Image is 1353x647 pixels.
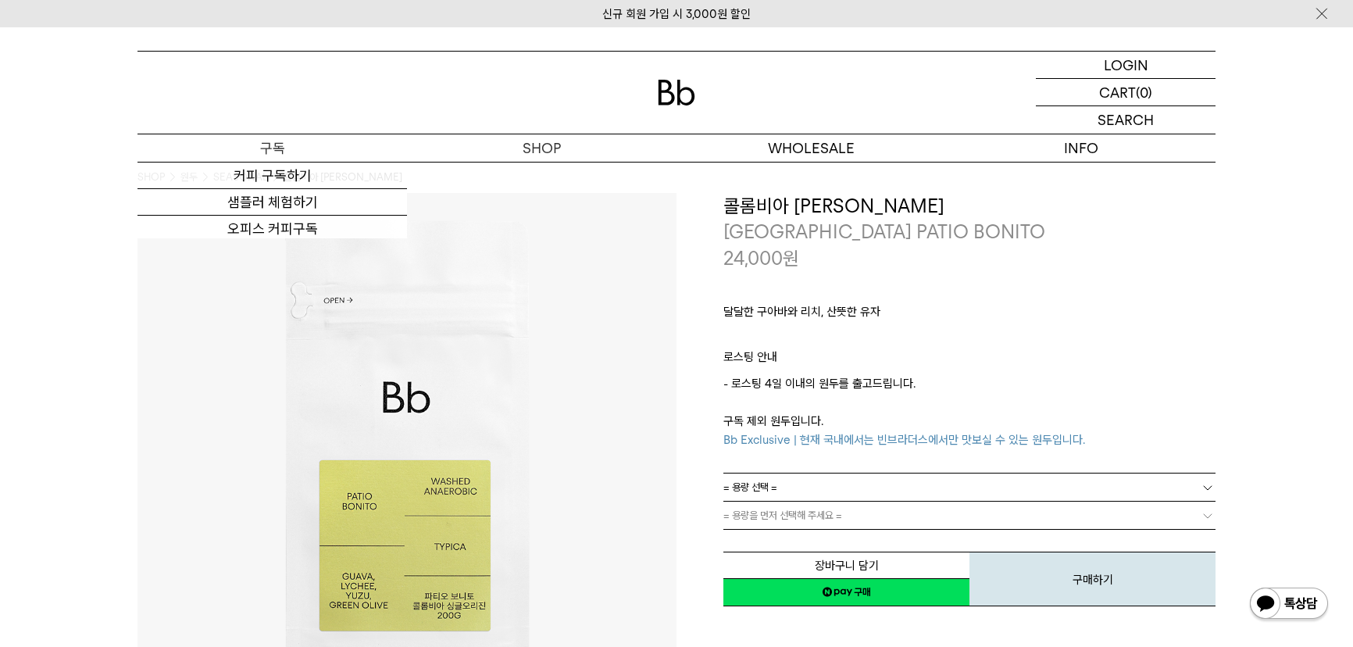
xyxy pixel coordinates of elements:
a: 구독 [137,134,407,162]
button: 구매하기 [969,552,1216,606]
span: = 용량을 먼저 선택해 주세요 = [723,502,842,529]
h3: 콜롬비아 [PERSON_NAME] [723,193,1216,220]
p: 24,000 [723,245,799,272]
p: 달달한 구아바와 리치, 산뜻한 유자 [723,302,1216,329]
p: - 로스팅 4일 이내의 원두를 출고드립니다. 구독 제외 원두입니다. [723,374,1216,449]
img: 로고 [658,80,695,105]
button: 장바구니 담기 [723,552,969,579]
p: SEARCH [1098,106,1154,134]
p: ㅤ [723,329,1216,348]
span: Bb Exclusive | 현재 국내에서는 빈브라더스에서만 맛보실 수 있는 원두입니다. [723,433,1085,447]
p: 로스팅 안내 [723,348,1216,374]
p: INFO [946,134,1216,162]
p: WHOLESALE [676,134,946,162]
a: 샘플러 체험하기 [137,189,407,216]
p: (0) [1136,79,1152,105]
span: = 용량 선택 = [723,474,777,501]
span: 원 [783,247,799,270]
img: 카카오톡 채널 1:1 채팅 버튼 [1248,586,1330,624]
p: [GEOGRAPHIC_DATA] PATIO BONITO [723,219,1216,245]
a: 오피스 커피구독 [137,216,407,242]
p: LOGIN [1104,52,1148,78]
a: 커피 구독하기 [137,163,407,189]
a: 새창 [723,578,969,606]
a: LOGIN [1036,52,1216,79]
a: 신규 회원 가입 시 3,000원 할인 [602,7,751,21]
p: CART [1099,79,1136,105]
a: CART (0) [1036,79,1216,106]
a: SHOP [407,134,676,162]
